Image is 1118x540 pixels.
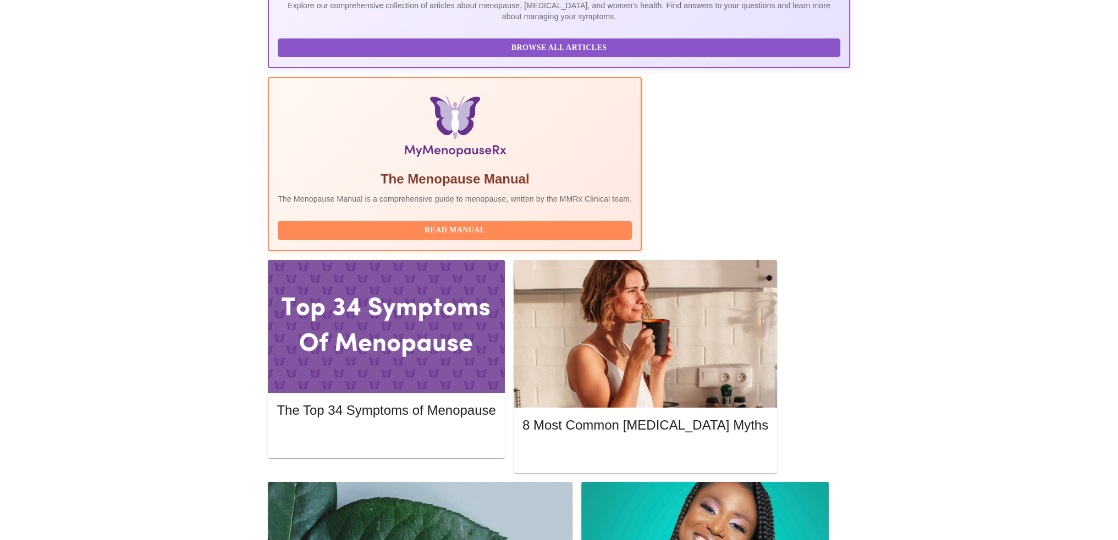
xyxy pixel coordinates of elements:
[277,402,495,419] h5: The Top 34 Symptoms of Menopause
[334,96,575,162] img: Menopause Manual
[522,416,768,434] h5: 8 Most Common [MEDICAL_DATA] Myths
[277,429,495,448] button: Read More
[289,41,829,55] span: Browse All Articles
[277,433,498,442] a: Read More
[533,447,757,461] span: Read More
[278,42,842,52] a: Browse All Articles
[522,444,768,464] button: Read More
[288,432,484,446] span: Read More
[278,221,632,240] button: Read Manual
[278,170,632,188] h5: The Menopause Manual
[278,38,840,58] button: Browse All Articles
[289,224,621,237] span: Read Manual
[522,448,771,458] a: Read More
[278,193,632,204] p: The Menopause Manual is a comprehensive guide to menopause, written by the MMRx Clinical team.
[278,225,635,234] a: Read Manual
